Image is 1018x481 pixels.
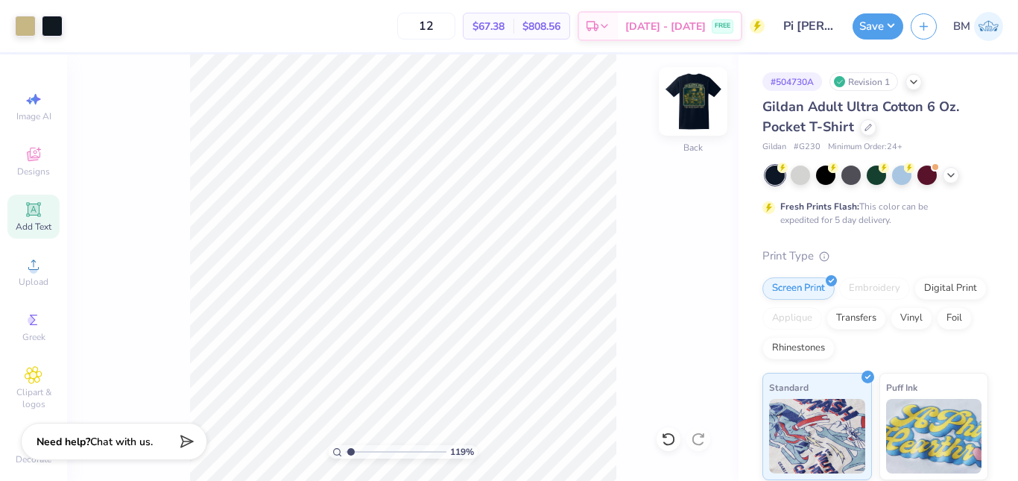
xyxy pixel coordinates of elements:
a: BM [953,12,1003,41]
div: Applique [762,307,822,330]
span: BM [953,18,970,35]
span: Clipart & logos [7,386,60,410]
input: – – [397,13,455,40]
span: 119 % [450,445,474,459]
div: Print Type [762,248,988,265]
div: Rhinestones [762,337,835,359]
div: Vinyl [891,307,932,330]
div: Revision 1 [829,72,898,91]
span: Puff Ink [886,380,917,395]
div: Embroidery [839,277,910,300]
div: # 504730A [762,72,822,91]
img: Puff Ink [886,399,982,474]
span: $67.38 [472,19,505,34]
div: Screen Print [762,277,835,300]
span: Designs [17,166,50,177]
span: # G230 [794,141,821,154]
span: Chat with us. [90,435,153,449]
button: Save [853,13,903,40]
strong: Fresh Prints Flash: [780,201,859,213]
span: Decorate [16,453,51,465]
span: Gildan Adult Ultra Cotton 6 Oz. Pocket T-Shirt [762,98,959,136]
span: $808.56 [522,19,560,34]
img: Back [663,72,723,131]
span: Minimum Order: 24 + [828,141,902,154]
span: Standard [769,380,809,395]
img: Bronwyn Moore [974,12,1003,41]
span: Image AI [16,110,51,122]
div: This color can be expedited for 5 day delivery. [780,200,964,227]
div: Back [683,141,703,154]
div: Transfers [826,307,886,330]
span: [DATE] - [DATE] [625,19,706,34]
div: Digital Print [914,277,987,300]
span: Greek [22,331,45,343]
div: Foil [937,307,972,330]
strong: Need help? [37,435,90,449]
span: FREE [715,21,730,31]
span: Add Text [16,221,51,233]
span: Upload [19,276,48,288]
input: Untitled Design [772,11,845,41]
img: Standard [769,399,865,474]
span: Gildan [762,141,786,154]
